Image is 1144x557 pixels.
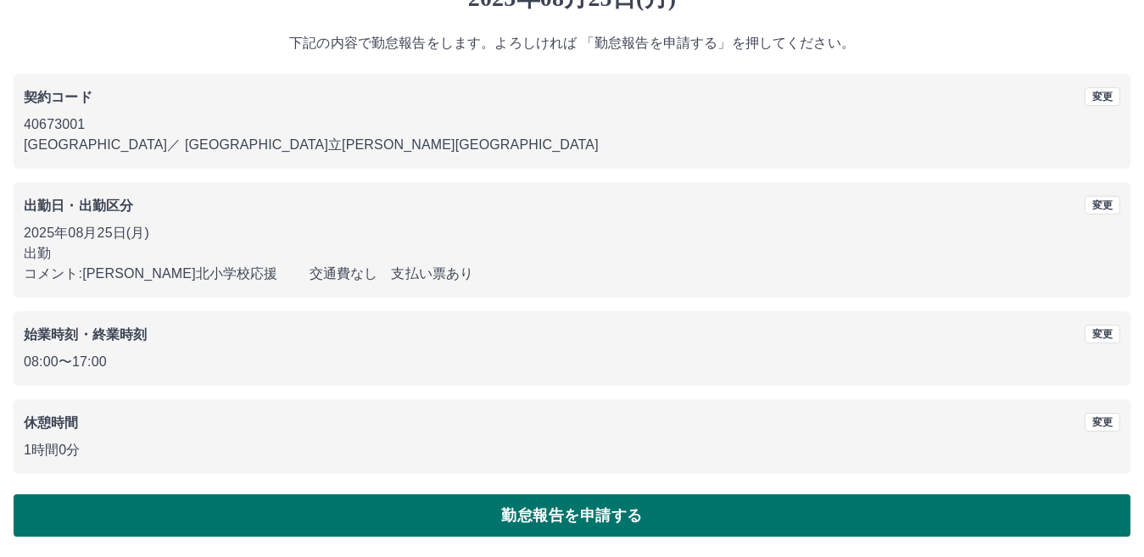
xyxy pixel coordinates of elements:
[24,415,79,430] b: 休憩時間
[14,494,1130,537] button: 勤怠報告を申請する
[24,135,1120,155] p: [GEOGRAPHIC_DATA] ／ [GEOGRAPHIC_DATA]立[PERSON_NAME][GEOGRAPHIC_DATA]
[24,243,1120,264] p: 出勤
[14,33,1130,53] p: 下記の内容で勤怠報告をします。よろしければ 「勤怠報告を申請する」を押してください。
[1085,196,1120,214] button: 変更
[24,440,1120,460] p: 1時間0分
[24,198,133,213] b: 出勤日・出勤区分
[1085,87,1120,106] button: 変更
[24,114,1120,135] p: 40673001
[1085,325,1120,343] button: 変更
[24,352,1120,372] p: 08:00 〜 17:00
[24,223,1120,243] p: 2025年08月25日(月)
[24,327,147,342] b: 始業時刻・終業時刻
[24,264,1120,284] p: コメント: [PERSON_NAME]北小学校応援 交通費なし 支払い票あり
[24,90,92,104] b: 契約コード
[1085,413,1120,432] button: 変更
